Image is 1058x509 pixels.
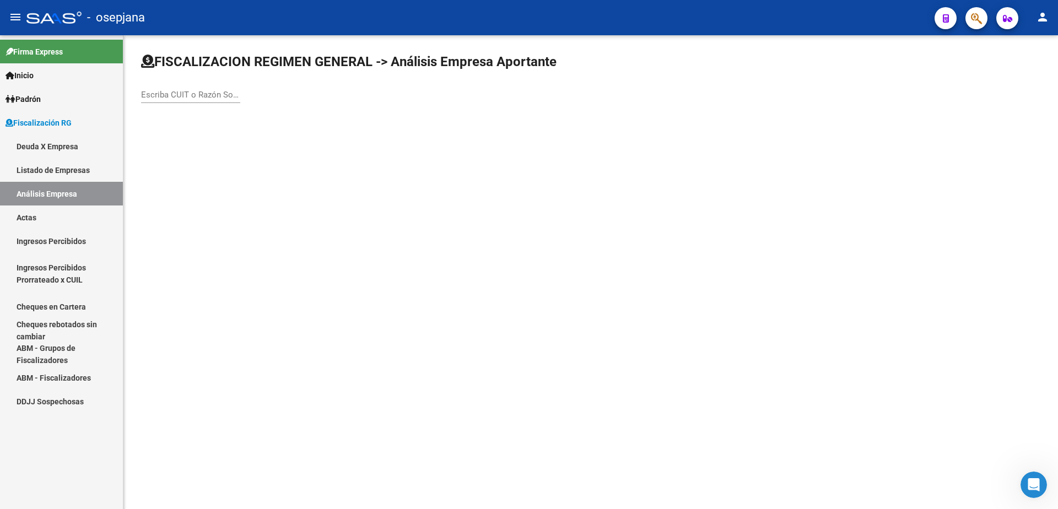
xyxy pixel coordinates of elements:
h1: FISCALIZACION REGIMEN GENERAL -> Análisis Empresa Aportante [141,53,557,71]
mat-icon: menu [9,10,22,24]
iframe: Intercom live chat [1021,472,1047,498]
span: Inicio [6,69,34,82]
span: - osepjana [87,6,145,30]
span: Padrón [6,93,41,105]
mat-icon: person [1036,10,1049,24]
span: Fiscalización RG [6,117,72,129]
span: Firma Express [6,46,63,58]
